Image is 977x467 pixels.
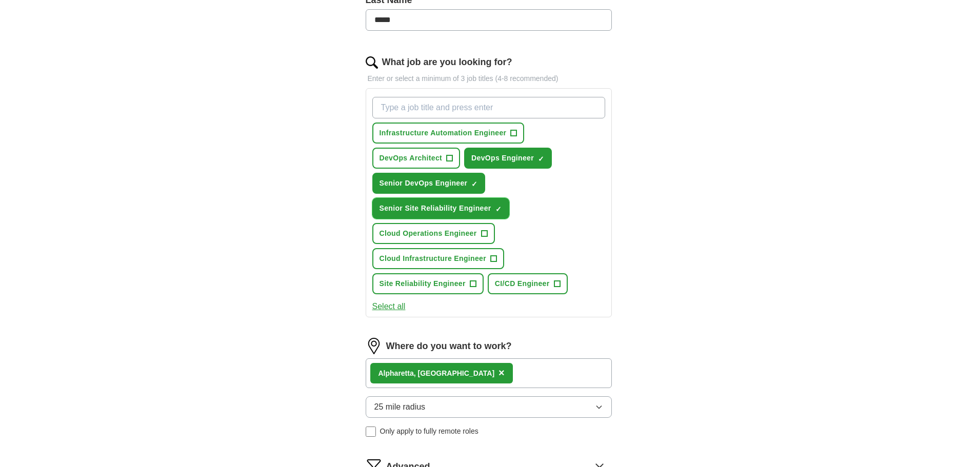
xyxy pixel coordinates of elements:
span: Senior DevOps Engineer [380,178,468,189]
button: × [499,366,505,381]
span: DevOps Architect [380,153,443,164]
span: ✓ [495,205,502,213]
button: Cloud Infrastructure Engineer [372,248,505,269]
button: 25 mile radius [366,396,612,418]
button: Infrastructure Automation Engineer [372,123,525,144]
span: Senior Site Reliability Engineer [380,203,491,214]
span: Site Reliability Engineer [380,278,466,289]
button: DevOps Engineer✓ [464,148,552,169]
img: search.png [366,56,378,69]
button: DevOps Architect [372,148,461,169]
span: Cloud Operations Engineer [380,228,477,239]
span: Infrastructure Automation Engineer [380,128,507,138]
button: Select all [372,300,406,313]
button: Site Reliability Engineer [372,273,484,294]
button: Cloud Operations Engineer [372,223,495,244]
span: ✓ [538,155,544,163]
input: Type a job title and press enter [372,97,605,118]
img: location.png [366,338,382,354]
label: What job are you looking for? [382,55,512,69]
span: DevOps Engineer [471,153,534,164]
span: CI/CD Engineer [495,278,550,289]
span: Cloud Infrastructure Engineer [380,253,487,264]
button: Senior Site Reliability Engineer✓ [372,198,509,219]
strong: Alpharetta [378,369,414,377]
span: × [499,367,505,378]
span: 25 mile radius [374,401,426,413]
p: Enter or select a minimum of 3 job titles (4-8 recommended) [366,73,612,84]
button: Senior DevOps Engineer✓ [372,173,486,194]
button: CI/CD Engineer [488,273,568,294]
span: ✓ [471,180,477,188]
input: Only apply to fully remote roles [366,427,376,437]
label: Where do you want to work? [386,339,512,353]
span: Only apply to fully remote roles [380,426,478,437]
div: , [GEOGRAPHIC_DATA] [378,368,495,379]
